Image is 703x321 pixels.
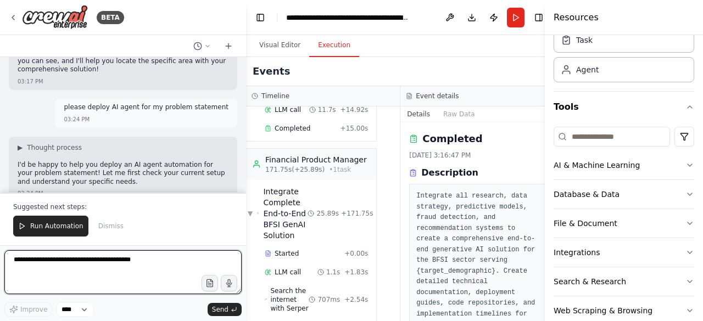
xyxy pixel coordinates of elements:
[400,106,437,122] button: Details
[18,40,228,74] p: Let me know what sections/tabs you can see, and I'll help you locate the specific area with your ...
[30,222,83,230] span: Run Automation
[275,249,299,258] span: Started
[554,23,694,91] div: Crew
[554,189,620,200] div: Database & Data
[554,218,617,229] div: File & Document
[208,303,242,316] button: Send
[416,92,459,100] h3: Event details
[554,92,694,122] button: Tools
[317,295,340,304] span: 707ms
[437,106,482,122] button: Raw Data
[18,189,43,198] div: 03:24 PM
[64,115,90,123] div: 03:24 PM
[409,151,546,160] div: [DATE] 3:16:47 PM
[221,275,237,291] button: Click to speak your automation idea
[275,105,301,114] span: LLM call
[263,186,308,241] div: Integrate Complete End-to-End BFSI GenAI Solution
[421,166,478,179] h3: Description
[265,154,367,165] div: Financial Product Manager
[341,124,369,133] span: + 15.00s
[4,302,52,317] button: Improve
[253,64,290,79] h2: Events
[309,34,359,57] button: Execution
[265,165,325,174] span: 171.75s (+25.89s)
[341,209,373,218] span: + 171.75s
[98,222,124,230] span: Dismiss
[344,268,368,277] span: + 1.83s
[341,105,369,114] span: + 14.92s
[554,160,640,171] div: AI & Machine Learning
[316,209,339,218] span: 25.89s
[576,64,599,75] div: Agent
[326,268,340,277] span: 1.1s
[554,180,694,209] button: Database & Data
[286,12,410,23] nav: breadcrumb
[344,249,368,258] span: + 0.00s
[554,305,652,316] div: Web Scraping & Browsing
[275,268,301,277] span: LLM call
[253,10,268,25] button: Hide left sidebar
[202,275,218,291] button: Upload files
[576,35,593,46] div: Task
[220,40,237,53] button: Start a new chat
[554,11,599,24] h4: Resources
[554,209,694,238] button: File & Document
[554,267,694,296] button: Search & Research
[275,124,310,133] span: Completed
[531,10,546,25] button: Hide right sidebar
[554,238,694,267] button: Integrations
[212,305,228,314] span: Send
[318,105,336,114] span: 11.7s
[270,286,309,313] span: Search the internet with Serper
[554,247,600,258] div: Integrations
[20,305,47,314] span: Improve
[18,143,23,152] span: ▶
[13,202,233,211] p: Suggested next steps:
[18,143,82,152] button: ▶Thought process
[13,216,88,236] button: Run Automation
[248,209,253,218] span: ▼
[189,40,215,53] button: Switch to previous chat
[18,161,228,187] p: I'd be happy to help you deploy an AI agent automation for your problem statement! Let me first c...
[250,34,309,57] button: Visual Editor
[93,216,129,236] button: Dismiss
[554,151,694,179] button: AI & Machine Learning
[18,77,43,86] div: 03:17 PM
[97,11,124,24] div: BETA
[22,5,88,30] img: Logo
[554,276,626,287] div: Search & Research
[64,103,228,112] p: please deploy AI agent for my problem statement
[329,165,351,174] span: • 1 task
[261,92,289,100] h3: Timeline
[422,131,482,147] h2: Completed
[344,295,368,304] span: + 2.54s
[27,143,82,152] span: Thought process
